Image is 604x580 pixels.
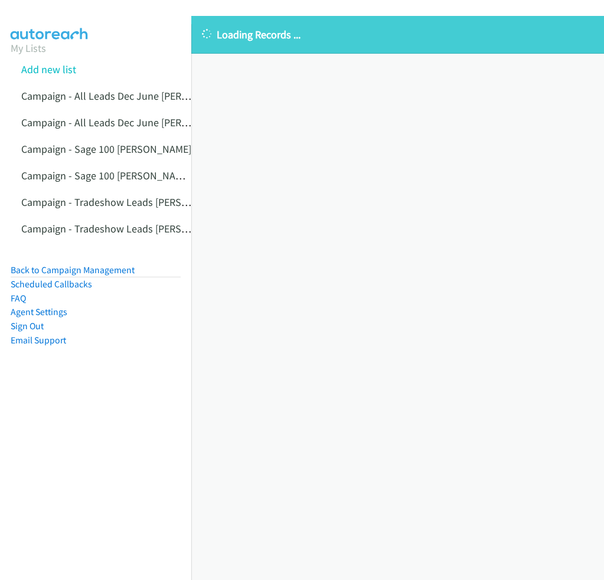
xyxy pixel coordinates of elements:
a: Agent Settings [11,306,67,317]
p: Loading Records ... [202,27,593,42]
a: Scheduled Callbacks [11,278,92,290]
a: Email Support [11,335,66,346]
a: Campaign - Tradeshow Leads [PERSON_NAME] [21,195,230,209]
a: Campaign - All Leads Dec June [PERSON_NAME] [21,89,236,103]
a: Back to Campaign Management [11,264,135,276]
a: My Lists [11,41,46,55]
a: Campaign - Sage 100 [PERSON_NAME] Cloned [21,169,226,182]
a: Add new list [21,63,76,76]
a: Campaign - Tradeshow Leads [PERSON_NAME] Cloned [21,222,264,235]
a: Campaign - All Leads Dec June [PERSON_NAME] Cloned [21,116,270,129]
a: Sign Out [11,320,44,332]
a: Campaign - Sage 100 [PERSON_NAME] [21,142,191,156]
a: FAQ [11,293,26,304]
